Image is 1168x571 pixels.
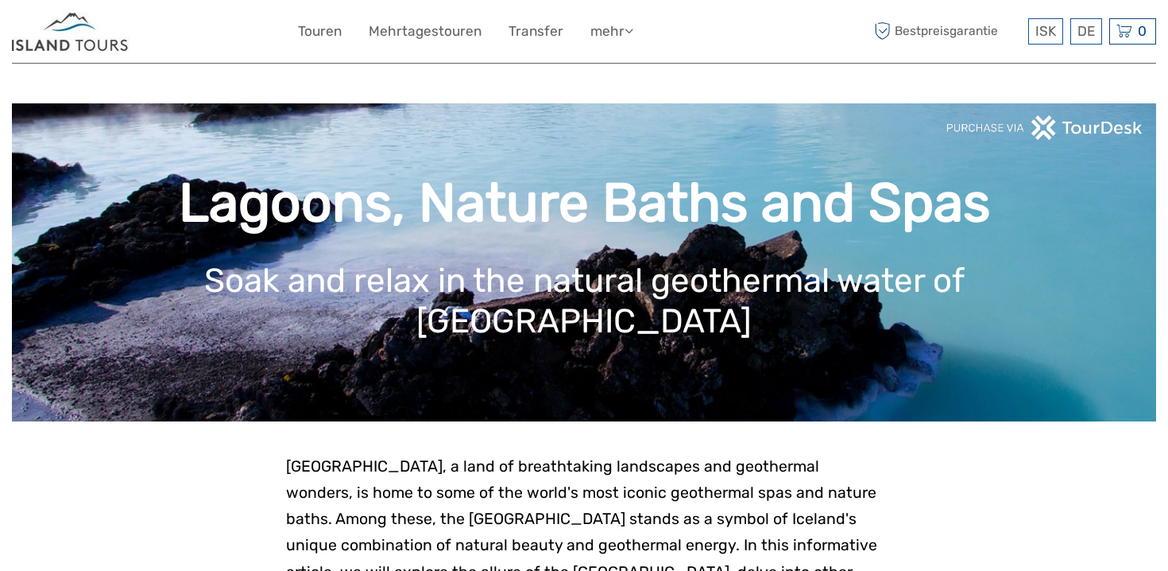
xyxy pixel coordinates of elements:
span: ISK [1035,23,1056,39]
span: Bestpreisgarantie [870,18,1024,45]
img: PurchaseViaTourDeskwhite.png [946,115,1144,140]
h1: Lagoons, Nature Baths and Spas [36,171,1132,235]
h1: Soak and relax in the natural geothermal water of [GEOGRAPHIC_DATA] [36,261,1132,341]
a: Transfer [509,20,563,43]
a: Touren [298,20,342,43]
img: Iceland ProTravel [12,12,130,51]
a: mehr [590,20,633,43]
span: 0 [1135,23,1149,39]
div: DE [1070,18,1102,45]
a: Mehrtagestouren [369,20,482,43]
